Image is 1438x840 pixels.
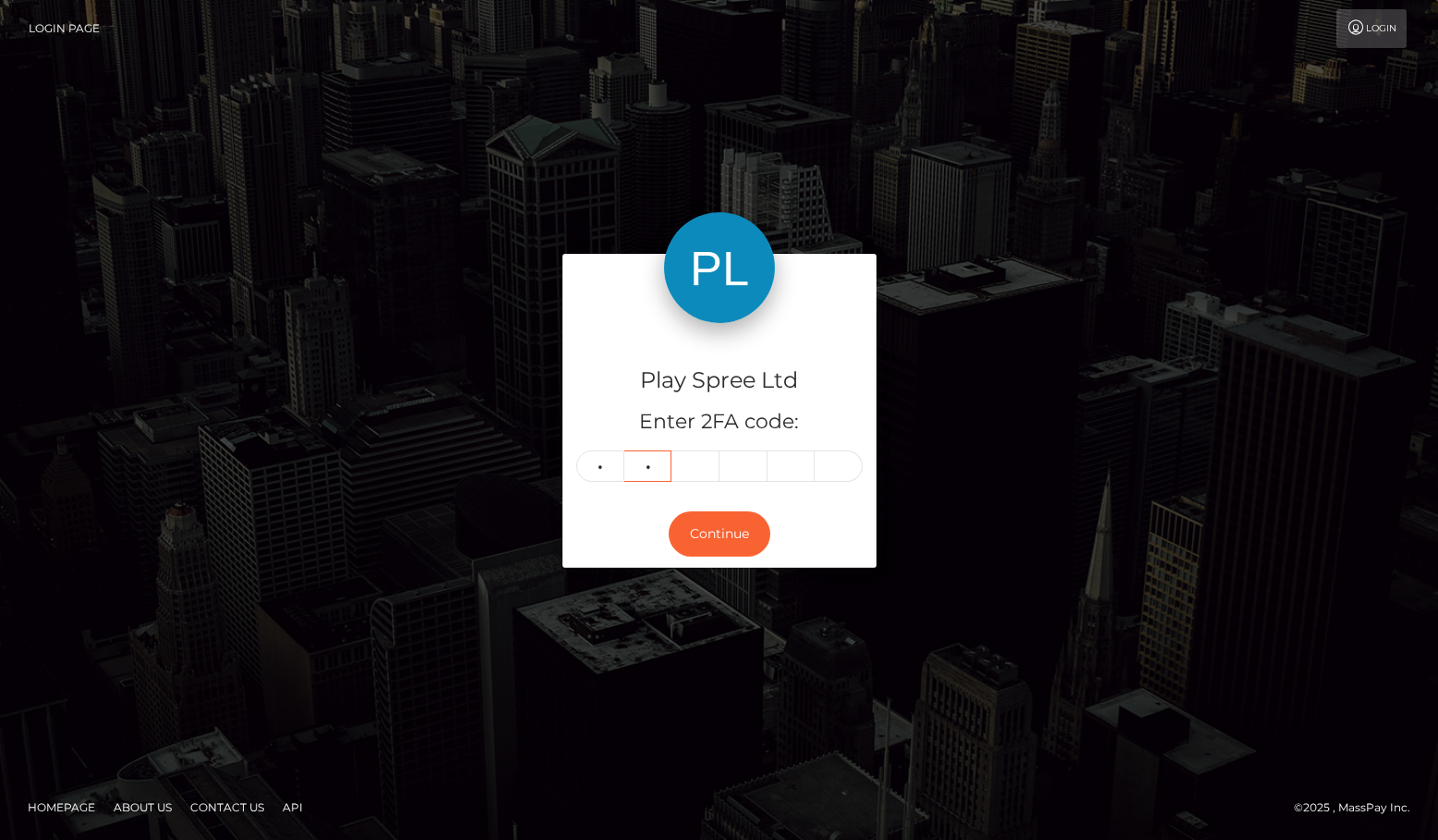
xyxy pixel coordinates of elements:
[1336,9,1407,48] a: Login
[576,408,863,437] h5: Enter 2FA code:
[20,793,103,822] a: Homepage
[106,793,179,822] a: About Us
[183,793,272,822] a: Contact Us
[576,365,863,397] h4: Play Spree Ltd
[29,9,100,48] a: Login Page
[1294,798,1424,818] div: © 2025 , MassPay Inc.
[275,793,310,822] a: API
[664,212,775,323] img: Play Spree Ltd
[669,511,770,557] button: Continue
